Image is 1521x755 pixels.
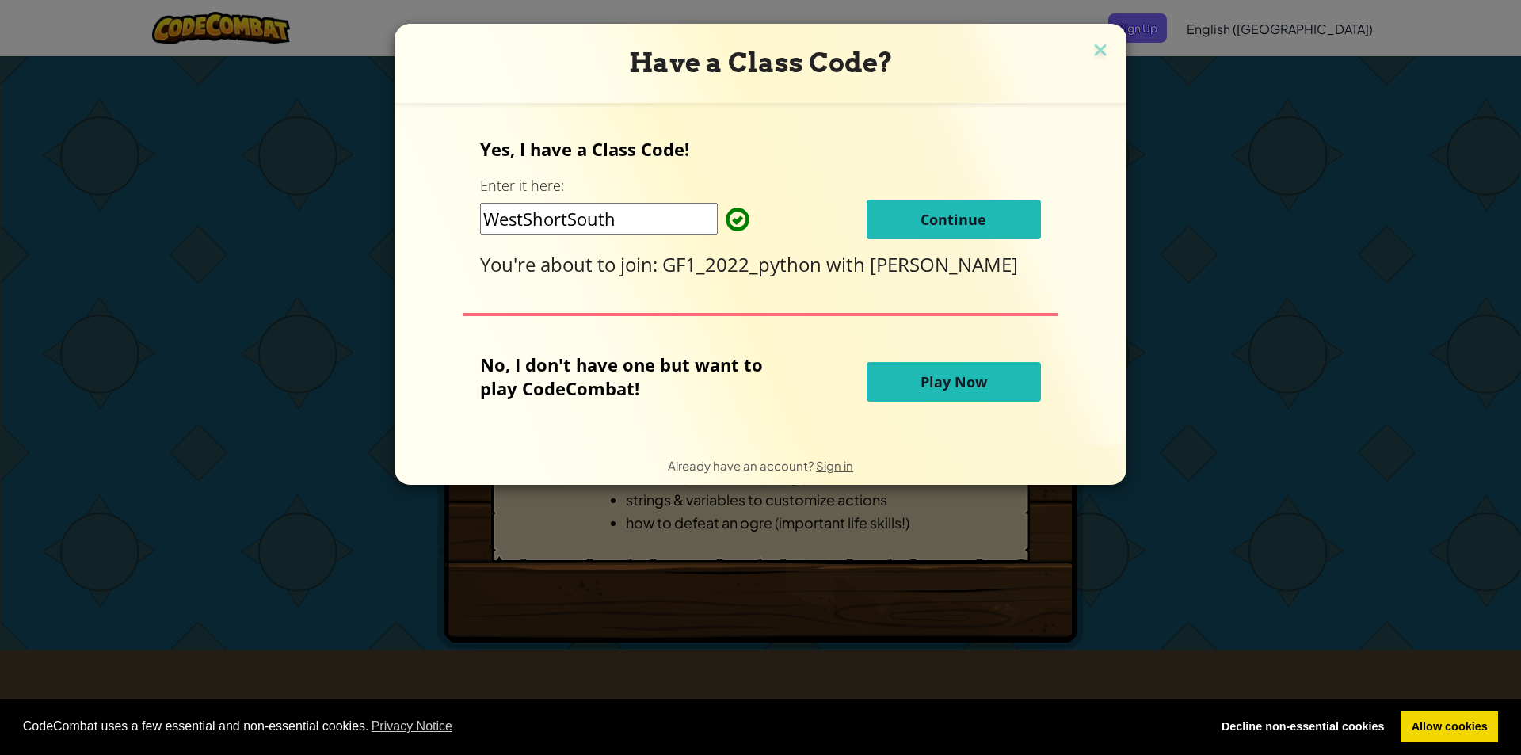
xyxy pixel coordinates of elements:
[867,200,1041,239] button: Continue
[23,715,1199,738] span: CodeCombat uses a few essential and non-essential cookies.
[1210,711,1395,743] a: deny cookies
[480,176,564,196] label: Enter it here:
[480,251,662,277] span: You're about to join:
[629,47,893,78] span: Have a Class Code?
[816,458,853,473] a: Sign in
[921,210,986,229] span: Continue
[369,715,456,738] a: learn more about cookies
[480,353,787,400] p: No, I don't have one but want to play CodeCombat!
[867,362,1041,402] button: Play Now
[870,251,1018,277] span: [PERSON_NAME]
[662,251,826,277] span: GF1_2022_python
[668,458,816,473] span: Already have an account?
[826,251,870,277] span: with
[1090,40,1111,63] img: close icon
[1401,711,1498,743] a: allow cookies
[921,372,987,391] span: Play Now
[480,137,1040,161] p: Yes, I have a Class Code!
